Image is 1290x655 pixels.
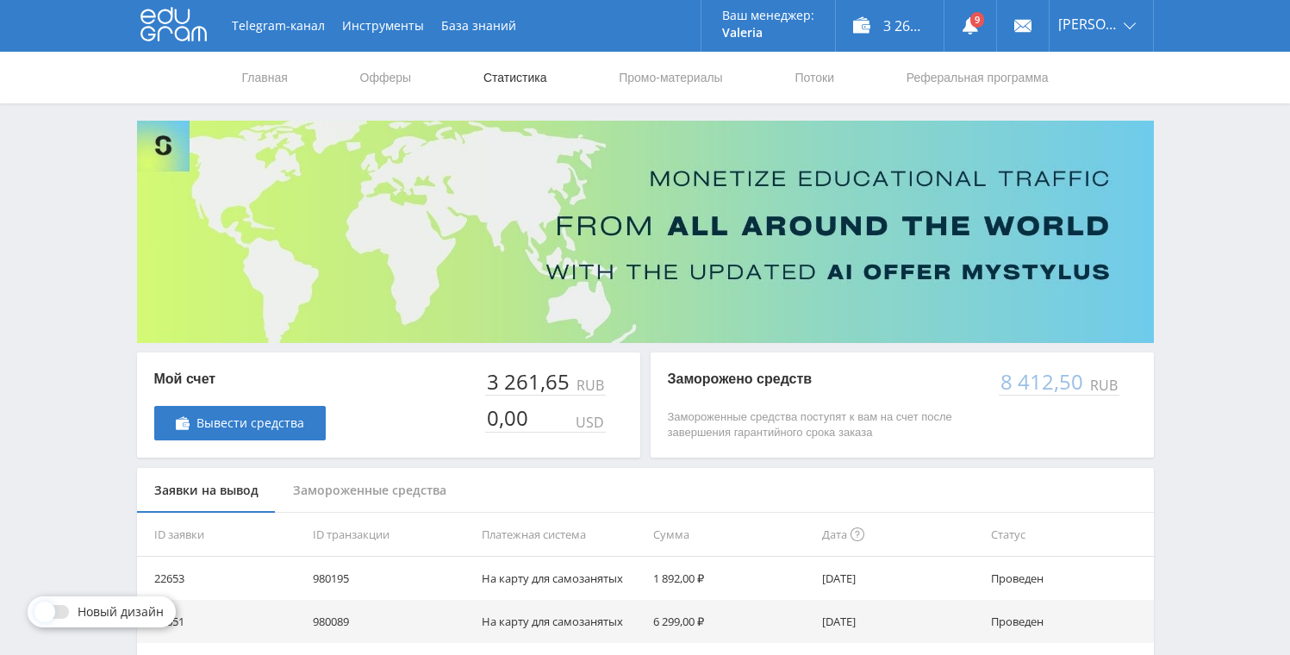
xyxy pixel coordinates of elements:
div: 3 261,65 [485,370,573,394]
div: Замороженные средства [276,468,464,514]
a: Потоки [793,52,836,103]
p: Заморожено средств [668,370,982,389]
a: Главная [240,52,290,103]
td: Проведен [984,600,1153,643]
div: 0,00 [485,406,532,430]
span: Вывести средства [196,416,304,430]
td: 6 299,00 ₽ [646,600,815,643]
td: Проведен [984,557,1153,600]
td: На карту для самозанятых [475,557,646,600]
a: Промо-материалы [617,52,724,103]
th: Статус [984,513,1153,557]
div: Заявки на вывод [137,468,276,514]
th: Платежная система [475,513,646,557]
span: [PERSON_NAME] [1058,17,1119,31]
td: 980089 [306,600,475,643]
td: 1 892,00 ₽ [646,557,815,600]
div: RUB [1087,377,1119,393]
img: Banner [137,121,1154,343]
a: Статистика [482,52,549,103]
span: Новый дизайн [78,605,164,619]
a: Офферы [358,52,414,103]
p: Мой счет [154,370,326,389]
th: Сумма [646,513,815,557]
td: 22653 [137,557,306,600]
p: Valeria [722,26,814,40]
p: Ваш менеджер: [722,9,814,22]
div: RUB [573,377,606,393]
td: На карту для самозанятых [475,600,646,643]
a: Реферальная программа [905,52,1050,103]
td: 22651 [137,600,306,643]
th: ID транзакции [306,513,475,557]
div: 8 412,50 [999,370,1087,394]
p: Замороженные средства поступят к вам на счет после завершения гарантийного срока заказа [668,409,982,440]
td: [DATE] [815,600,984,643]
td: 980195 [306,557,475,600]
td: [DATE] [815,557,984,600]
a: Вывести средства [154,406,326,440]
div: USD [572,415,606,430]
th: Дата [815,513,984,557]
th: ID заявки [137,513,306,557]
